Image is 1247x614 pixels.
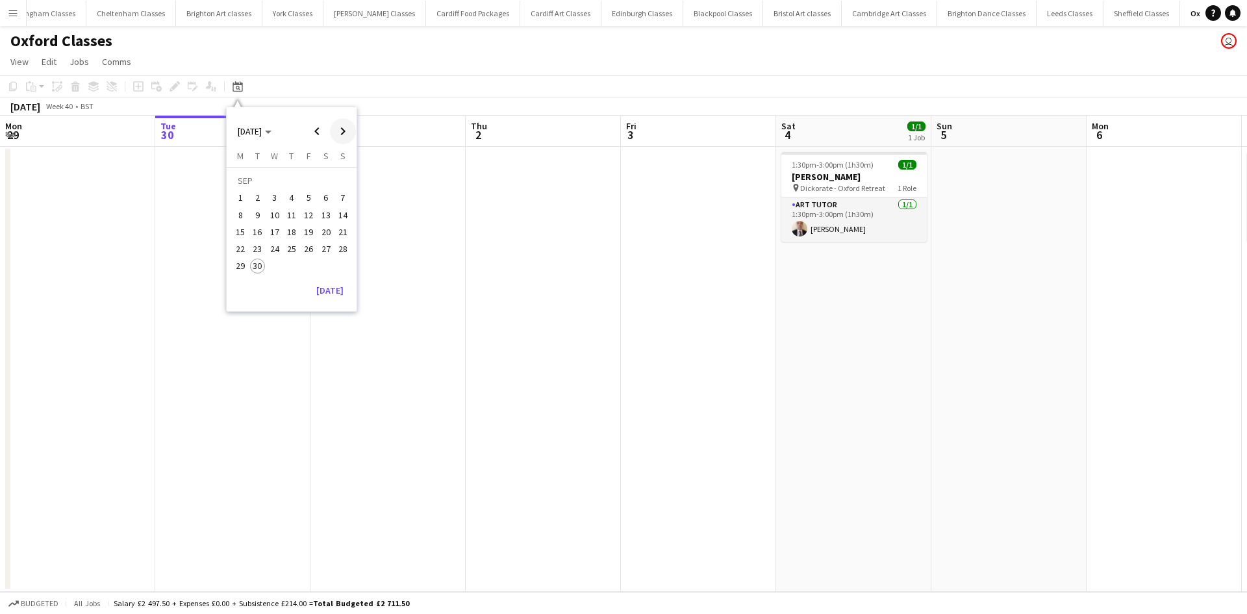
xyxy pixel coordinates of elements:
button: Next month [330,118,356,144]
button: 22-09-2025 [232,240,249,257]
button: 05-09-2025 [300,189,317,206]
h3: [PERSON_NAME] [781,171,927,183]
span: [DATE] [238,125,262,137]
button: 08-09-2025 [232,207,249,224]
span: 29 [3,127,22,142]
span: S [323,150,329,162]
span: 29 [233,259,248,274]
button: 11-09-2025 [283,207,300,224]
span: 24 [267,241,283,257]
button: 24-09-2025 [266,240,283,257]
span: S [340,150,346,162]
span: 25 [284,241,299,257]
button: 07-09-2025 [334,189,351,206]
button: 12-09-2025 [300,207,317,224]
div: BST [81,101,94,111]
button: York Classes [262,1,323,26]
span: M [237,150,244,162]
span: 16 [250,224,266,240]
span: Sat [781,120,796,132]
app-user-avatar: VOSH Limited [1221,33,1237,49]
span: 3 [267,190,283,206]
span: 30 [250,259,266,274]
button: 06-09-2025 [317,189,334,206]
span: 4 [779,127,796,142]
button: Cambridge Art Classes [842,1,937,26]
button: Brighton Art classes [176,1,262,26]
span: 13 [318,207,334,223]
button: 19-09-2025 [300,224,317,240]
button: [DATE] [311,280,349,301]
button: 01-09-2025 [232,189,249,206]
button: Sheffield Classes [1103,1,1180,26]
a: Jobs [64,53,94,70]
span: 15 [233,224,248,240]
span: 10 [267,207,283,223]
span: 26 [301,241,316,257]
app-job-card: 1:30pm-3:00pm (1h30m)1/1[PERSON_NAME] Dickorate - Oxford Retreat1 RoleArt Tutor1/11:30pm-3:00pm (... [781,152,927,242]
button: Blackpool Classes [683,1,763,26]
span: 6 [318,190,334,206]
div: 1 Job [908,133,925,142]
span: 22 [233,241,248,257]
span: 6 [1090,127,1109,142]
button: 13-09-2025 [317,207,334,224]
button: 27-09-2025 [317,240,334,257]
button: Previous month [304,118,330,144]
span: Tue [160,120,176,132]
span: Sun [937,120,952,132]
span: 28 [335,241,351,257]
button: [PERSON_NAME] Classes [323,1,426,26]
span: 7 [335,190,351,206]
span: Total Budgeted £2 711.50 [313,598,409,608]
a: View [5,53,34,70]
button: 26-09-2025 [300,240,317,257]
button: 18-09-2025 [283,224,300,240]
span: 1:30pm-3:00pm (1h30m) [792,160,874,170]
button: 15-09-2025 [232,224,249,240]
span: 23 [250,241,266,257]
button: 10-09-2025 [266,207,283,224]
button: Budgeted [6,596,60,611]
app-card-role: Art Tutor1/11:30pm-3:00pm (1h30m)[PERSON_NAME] [781,198,927,242]
a: Comms [97,53,136,70]
button: Cheltenham Classes [86,1,176,26]
span: 2 [250,190,266,206]
span: 18 [284,224,299,240]
button: Cardiff Art Classes [520,1,601,26]
span: 2 [469,127,487,142]
span: 1/1 [907,122,926,131]
button: 17-09-2025 [266,224,283,240]
span: 8 [233,207,248,223]
button: 29-09-2025 [232,257,249,274]
span: 5 [301,190,316,206]
button: 21-09-2025 [334,224,351,240]
span: F [307,150,311,162]
span: 17 [267,224,283,240]
span: 20 [318,224,334,240]
span: 19 [301,224,316,240]
span: 1/1 [898,160,916,170]
span: W [271,150,278,162]
div: Salary £2 497.50 + Expenses £0.00 + Subsistence £214.00 = [114,598,409,608]
button: 30-09-2025 [249,257,266,274]
button: Bristol Art classes [763,1,842,26]
span: 5 [935,127,952,142]
div: [DATE] [10,100,40,113]
span: 9 [250,207,266,223]
button: Choose month and year [233,120,277,143]
span: 27 [318,241,334,257]
button: 02-09-2025 [249,189,266,206]
button: Leeds Classes [1037,1,1103,26]
button: 28-09-2025 [334,240,351,257]
button: 23-09-2025 [249,240,266,257]
h1: Oxford Classes [10,31,112,51]
button: 09-09-2025 [249,207,266,224]
span: Comms [102,56,131,68]
button: 25-09-2025 [283,240,300,257]
span: Budgeted [21,599,58,608]
span: 1 Role [898,183,916,193]
button: 04-09-2025 [283,189,300,206]
span: 14 [335,207,351,223]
